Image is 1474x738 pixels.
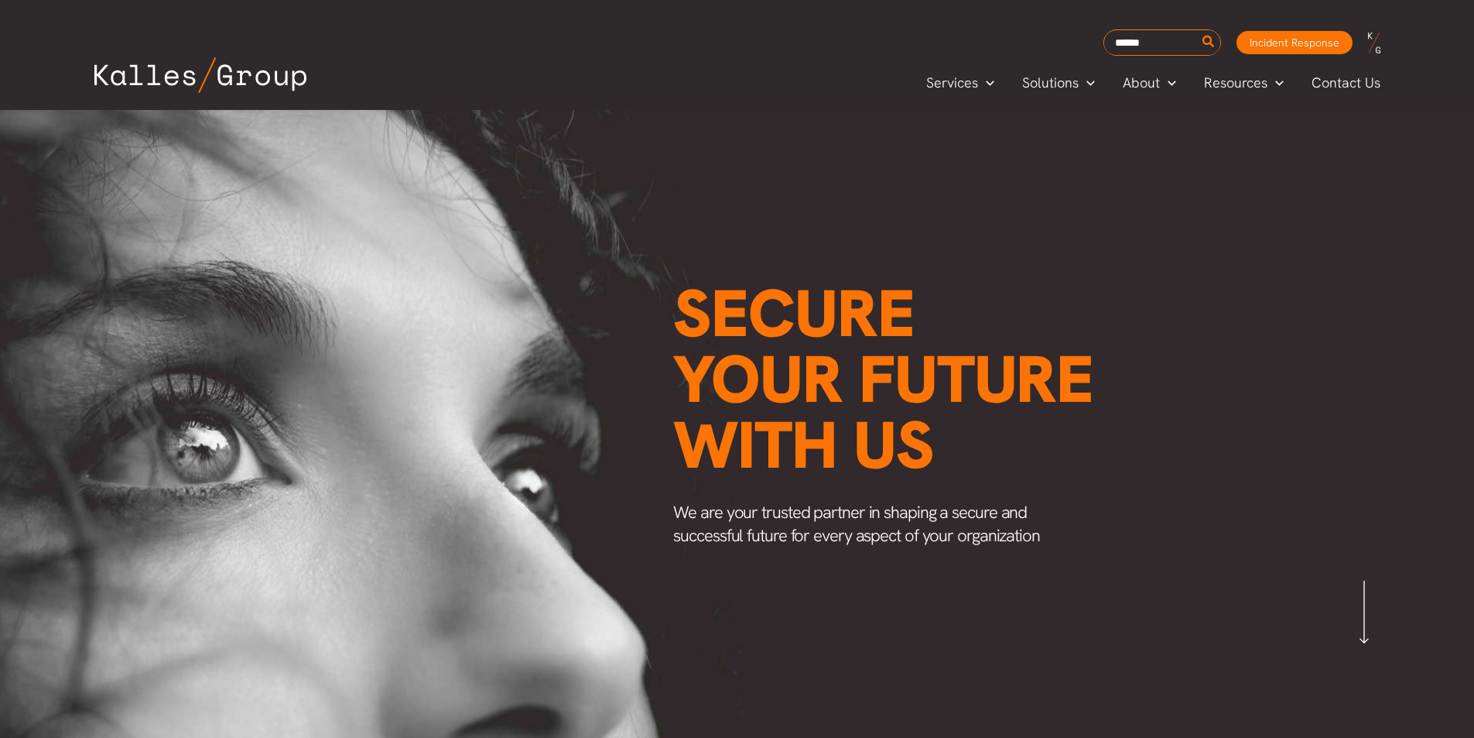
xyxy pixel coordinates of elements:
button: Search [1199,30,1219,55]
span: Secure your future with us [673,270,1093,488]
span: Menu Toggle [978,71,994,94]
a: SolutionsMenu Toggle [1008,71,1109,94]
a: ServicesMenu Toggle [912,71,1008,94]
span: About [1123,71,1160,94]
a: Incident Response [1236,31,1353,54]
span: Menu Toggle [1267,71,1284,94]
span: Contact Us [1312,71,1380,94]
a: ResourcesMenu Toggle [1190,71,1298,94]
span: We are your trusted partner in shaping a secure and successful future for every aspect of your or... [673,501,1040,547]
span: Menu Toggle [1079,71,1095,94]
span: Solutions [1022,71,1079,94]
img: Kalles Group [94,57,306,93]
span: Services [926,71,978,94]
nav: Primary Site Navigation [912,70,1395,95]
a: Contact Us [1298,71,1396,94]
a: AboutMenu Toggle [1109,71,1190,94]
span: Menu Toggle [1160,71,1176,94]
span: Resources [1204,71,1267,94]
